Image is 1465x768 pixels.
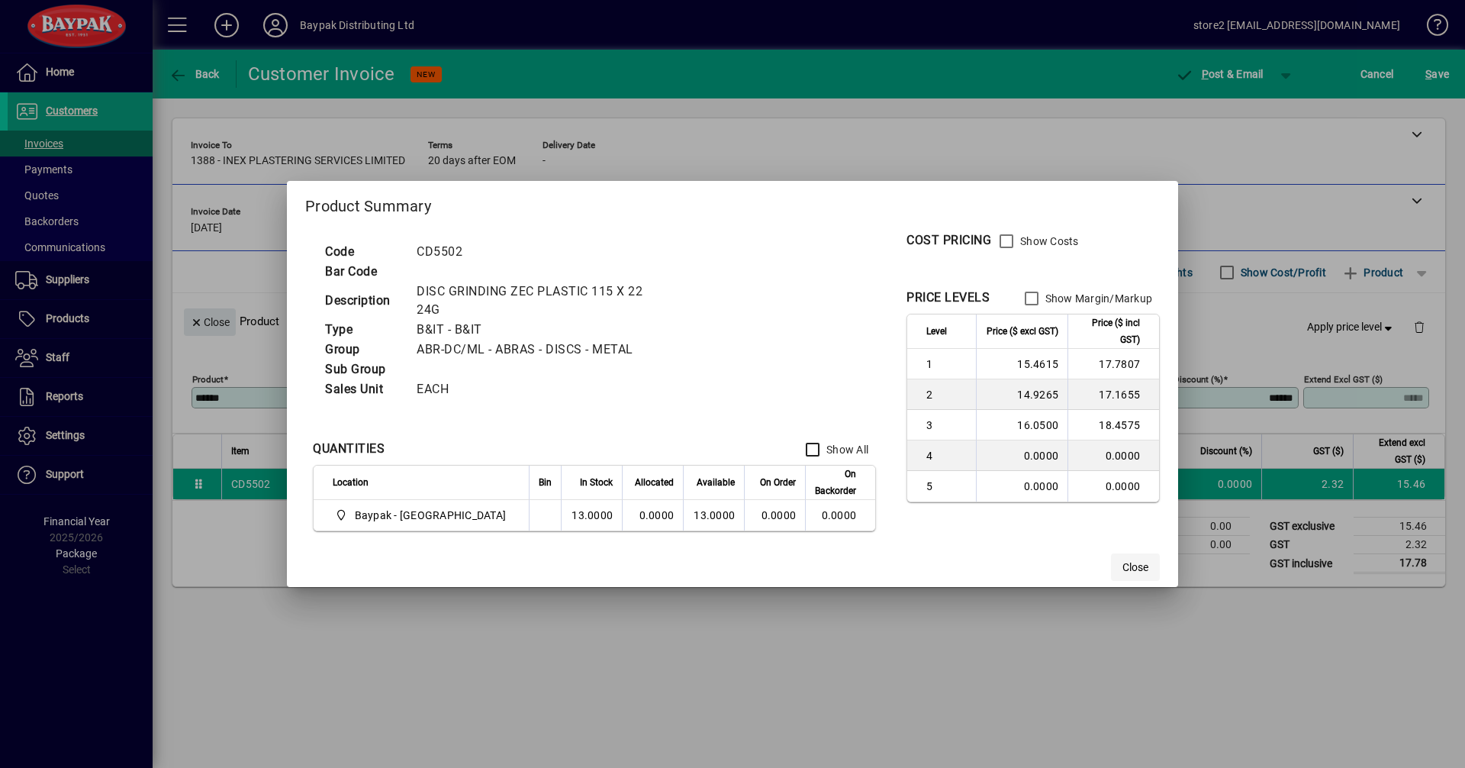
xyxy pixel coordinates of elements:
span: Price ($ incl GST) [1077,315,1140,348]
span: 3 [926,418,967,433]
td: EACH [409,379,687,399]
td: Type [317,320,409,340]
td: 0.0000 [976,471,1067,502]
td: Code [317,242,409,262]
span: 2 [926,387,967,402]
span: In Stock [580,474,613,491]
span: Allocated [635,474,674,491]
span: Close [1122,560,1148,576]
td: 18.4575 [1067,410,1159,440]
td: 15.4615 [976,349,1067,379]
div: PRICE LEVELS [906,289,990,307]
td: 0.0000 [976,440,1067,471]
td: 0.0000 [1067,471,1159,502]
td: 13.0000 [683,500,744,531]
span: Baypak - Onekawa [333,506,512,524]
td: ABR-DC/ML - ABRAS - DISCS - METAL [409,340,687,360]
label: Show Margin/Markup [1042,291,1153,306]
h2: Product Summary [287,181,1178,225]
label: Show Costs [1017,234,1079,249]
label: Show All [823,442,868,457]
td: Bar Code [317,262,409,282]
td: Description [317,282,409,320]
span: Available [697,474,735,491]
span: Price ($ excl GST) [987,323,1058,340]
td: 13.0000 [561,500,622,531]
span: Location [333,474,369,491]
td: 17.7807 [1067,349,1159,379]
td: 0.0000 [622,500,683,531]
span: On Order [760,474,796,491]
span: 4 [926,448,967,463]
td: 17.1655 [1067,379,1159,410]
td: Sub Group [317,360,409,379]
span: Level [926,323,947,340]
span: On Backorder [815,466,856,499]
button: Close [1111,553,1160,581]
td: 16.0500 [976,410,1067,440]
span: Baypak - [GEOGRAPHIC_DATA] [355,508,507,523]
span: 1 [926,357,967,372]
span: Bin [539,474,552,491]
td: CD5502 [409,242,687,262]
span: 5 [926,479,967,494]
div: COST PRICING [906,231,991,250]
span: 0.0000 [761,509,797,521]
td: Group [317,340,409,360]
td: DISC GRINDING ZEC PLASTIC 115 X 22 24G [409,282,687,320]
td: 0.0000 [805,500,875,531]
td: Sales Unit [317,379,409,399]
div: QUANTITIES [313,440,385,458]
td: 14.9265 [976,379,1067,410]
td: 0.0000 [1067,440,1159,471]
td: B&IT - B&IT [409,320,687,340]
